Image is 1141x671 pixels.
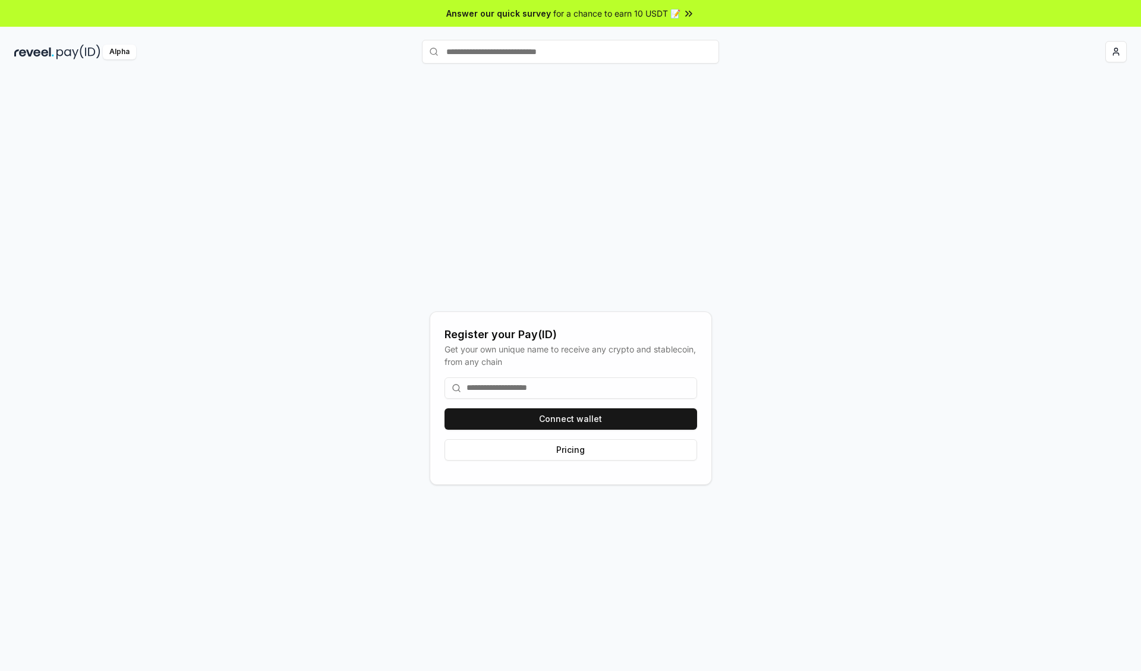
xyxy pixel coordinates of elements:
button: Connect wallet [445,408,697,430]
div: Alpha [103,45,136,59]
span: for a chance to earn 10 USDT 📝 [553,7,680,20]
div: Get your own unique name to receive any crypto and stablecoin, from any chain [445,343,697,368]
div: Register your Pay(ID) [445,326,697,343]
span: Answer our quick survey [446,7,551,20]
img: pay_id [56,45,100,59]
img: reveel_dark [14,45,54,59]
button: Pricing [445,439,697,461]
